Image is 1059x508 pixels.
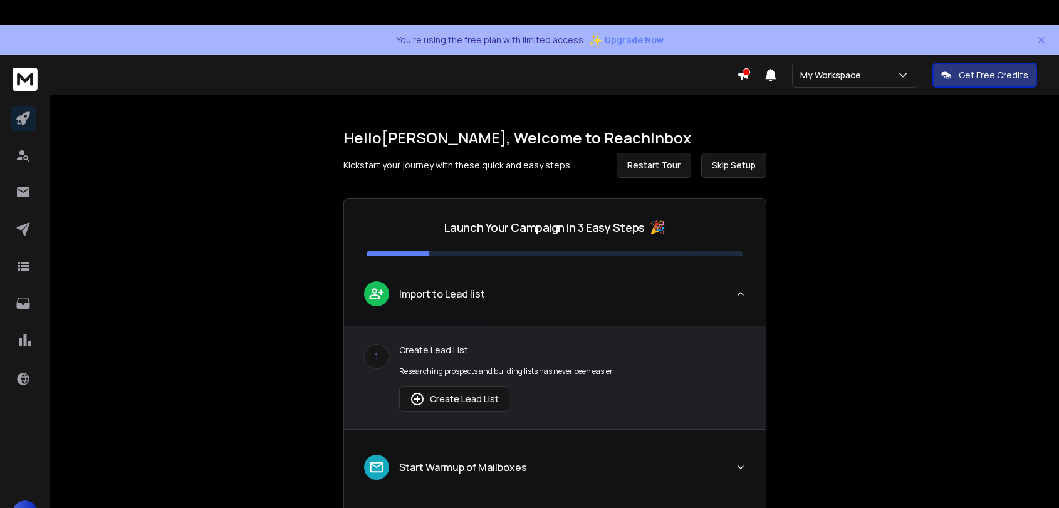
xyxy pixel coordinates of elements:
button: Skip Setup [701,153,766,178]
h1: Hello [PERSON_NAME] , Welcome to ReachInbox [343,128,766,148]
img: lead [410,391,425,407]
p: My Workspace [800,69,866,81]
p: Kickstart your journey with these quick and easy steps [343,159,570,172]
p: Import to Lead list [399,286,485,301]
div: 1 [364,344,389,369]
button: ✨Upgrade Now [588,28,664,53]
img: lead [368,286,385,301]
span: Skip Setup [712,159,756,172]
button: leadImport to Lead list [344,271,766,326]
span: 🎉 [650,219,665,236]
img: lead [368,459,385,475]
span: ✨ [588,31,602,49]
div: leadImport to Lead list [344,326,766,429]
button: Restart Tour [617,153,691,178]
button: Create Lead List [399,386,509,412]
span: Upgrade Now [605,34,664,46]
button: leadStart Warmup of Mailboxes [344,445,766,500]
p: Launch Your Campaign in 3 Easy Steps [444,219,645,236]
button: Close notification [1036,25,1046,55]
button: Get Free Credits [932,63,1037,88]
p: Researching prospects and building lists has never been easier. [399,366,746,376]
p: Start Warmup of Mailboxes [399,460,527,475]
p: Create Lead List [399,344,746,356]
p: You're using the free plan with limited access [396,34,583,46]
p: Get Free Credits [959,69,1028,81]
